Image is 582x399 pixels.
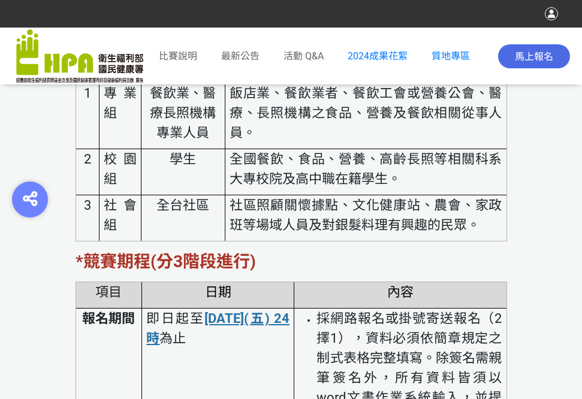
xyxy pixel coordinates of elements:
[95,285,122,300] span: 項目
[230,198,502,232] span: 社區照顧關懷據點、文化健康站、農會、家政班等場域人員及對銀髮料理有興趣的民眾。
[284,50,324,62] span: 活動 Q&A
[159,49,197,64] a: 比賽說明
[76,252,256,271] strong: *競賽期程(分3階段進行)
[84,152,91,167] span: 2
[284,49,324,64] a: 活動 Q&A
[82,311,135,326] strong: 報名期間
[84,198,91,213] span: 3
[146,311,204,326] span: 即日起至
[150,86,216,140] span: 餐飲業、醫療長照機構專業人員
[432,50,470,62] a: 質地專區
[515,51,553,62] span: 馬上報名
[230,86,502,140] span: 飯店業、餐飲業者、餐飲工會或營養公會、醫療、長照機構之食品、營養及餐飲相關從事人員。
[104,152,137,186] span: 校園組
[387,285,414,300] span: 內容
[205,285,231,300] span: 日期
[348,50,408,62] a: 2024成果花絮
[104,86,137,120] span: 專業組
[221,49,260,64] a: 最新公告
[170,152,196,167] span: 學生
[159,331,186,346] span: 為止
[230,152,502,186] span: 全國餐飲、食品、營養、高齡長照等相關科系大專校院及高中職在籍學生。
[498,44,570,68] button: 馬上報名
[146,311,290,346] u: [DATE](五) 24時
[156,198,209,213] span: 全台社區
[159,50,197,62] span: 比賽說明
[104,198,137,232] span: 社會組
[16,29,143,83] img: 「2025銀領新食尚 銀養創新料理」競賽
[221,50,260,62] span: 最新公告
[84,86,91,101] span: 1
